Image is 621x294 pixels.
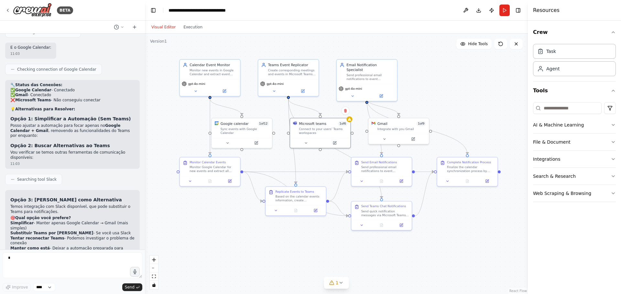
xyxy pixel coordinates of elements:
[169,7,241,14] nav: breadcrumb
[10,231,135,236] li: - Se você usa Slack
[307,208,324,213] button: Open in side panel
[15,107,75,111] strong: Alternativas para Resolver:
[286,99,323,115] g: Edge from d2307fa2-be90-4d14-b138-88e854cc0756 to 1876a08e-d54d-435b-90e3-19bd8d1d3d6a
[10,216,135,221] h2: 🎯
[509,289,527,293] a: React Flow attribution
[10,236,135,246] li: - Podemos investigar o problema de conexão
[10,88,135,93] li: ✅ - Conectado
[188,82,205,86] span: gpt-4o-mini
[416,121,426,126] span: Number of enabled actions
[329,169,348,204] g: Edge from 30956450-8552-48e9-a259-73af65d269c3 to 7dcbc0be-20a6-49c3-b417-21a7e6ed44a3
[12,285,28,290] span: Improve
[457,178,478,184] button: No output available
[10,143,110,148] strong: Opção 2: Buscar Alternativas ao Teams
[10,221,135,231] li: - Manter apenas Google Calendar → Gmail (mais simples)
[258,121,269,126] span: Number of enabled actions
[299,127,347,135] div: Connect to your users’ Teams workspaces
[346,63,394,72] div: Email Notification Specialist
[10,150,135,160] p: Vou verificar se temos outras ferramentas de comunicação disponíveis:
[371,222,392,228] button: No output available
[150,256,158,264] button: zoom in
[15,93,28,97] strong: Gmail
[468,41,488,46] span: Hide Tools
[293,121,297,125] img: Microsoft Teams
[336,279,339,286] span: 1
[377,127,426,131] div: Integrate with you Gmail
[200,178,220,184] button: No output available
[215,121,219,125] img: Google Calendar
[367,93,395,99] button: Open in side panel
[150,39,167,44] div: Version 1
[190,160,226,164] div: Monitor Calendar Events
[289,88,317,94] button: Open in side panel
[10,123,120,133] strong: Google Calendar + Gmail
[150,264,158,272] button: zoom out
[447,165,495,173] div: Finalize the calendar synchronization process by ensuring all notifications have been sent succes...
[125,285,135,290] span: Send
[17,177,57,182] span: Searching tool Slack
[10,246,50,250] strong: Manter como está
[361,160,397,164] div: Send Email Notifications
[415,169,434,174] g: Edge from 7dcbc0be-20a6-49c3-b417-21a7e6ed44a3 to 9c47f7f7-1e69-4406-9539-3dab4fca3395
[10,221,34,225] strong: Simplificar
[10,197,122,202] strong: Opção 3: [PERSON_NAME] como Alternativa
[514,6,523,15] button: Hide right sidebar
[546,48,556,55] div: Task
[10,246,135,256] li: - Deixar a automação preparada para quando conseguir conectar o Teams
[345,87,362,91] span: gpt-4o-mini
[399,136,427,142] button: Open in side panel
[10,161,135,166] div: 11:03
[533,41,616,81] div: Crew
[221,127,269,135] div: Sync events with Google Calendar
[10,98,135,103] li: ❌ - Não conseguiu conectar
[190,63,237,67] div: Calendar Event Monitor
[377,121,387,126] div: Gmail
[415,169,434,218] g: Edge from 2bd10601-0cb5-4395-b01e-b215b565c06c to 9c47f7f7-1e69-4406-9539-3dab4fca3395
[533,117,616,133] button: AI & Machine Learning
[336,59,397,101] div: Email Notification SpecialistSend professional email notifications to event organizers confirming...
[15,216,71,220] strong: Qual opção você prefere?
[268,63,316,67] div: Teams Event Replicator
[190,165,237,173] div: Monitor Google Calendar for new events and extract all relevant information including event title...
[338,121,347,126] span: Number of enabled actions
[122,283,142,291] button: Send
[341,106,350,115] button: Delete node
[242,140,270,146] button: Open in side panel
[129,23,140,31] button: Start a new chat
[351,201,412,231] div: Send Teams Chat NotificationsSend quick notification messages via Microsoft Teams chat to event o...
[17,67,96,72] span: Checking connection of Google Calendar
[365,99,401,115] g: Edge from 099b3c48-f024-4e4d-8b14-16f72f4b9280 to 82d7680b-91a9-4847-8491-f00d1aeb4aaf
[150,272,158,281] button: fit view
[10,116,131,121] strong: Opção 1: Simplificar a Automação (Sem Teams)
[321,140,349,146] button: Open in side panel
[258,59,319,96] div: Teams Event ReplicatorCreate corresponding meetings and events in Microsoft Teams based on Google...
[299,121,326,126] div: Microsoft teams
[275,195,323,202] div: Based on the calendar events information, create corresponding meetings in Microsoft Teams with t...
[437,157,498,187] div: Complete Notification ProcessFinalize the calendar synchronization process by ensuring all notifi...
[180,23,206,31] button: Execution
[393,178,410,184] button: Open in side panel
[533,134,616,150] button: File & Document
[10,236,64,240] strong: Tentar reconectar Teams
[479,178,496,184] button: Open in side panel
[130,267,140,277] button: Click to speak your automation idea
[447,160,491,164] div: Complete Notification Process
[361,165,409,173] div: Send professional email notifications to event organizers informing them that their Google Calend...
[286,99,384,198] g: Edge from d2307fa2-be90-4d14-b138-88e854cc0756 to 2bd10601-0cb5-4395-b01e-b215b565c06c
[546,66,560,72] div: Agent
[57,6,73,14] div: BETA
[533,6,560,14] h4: Resources
[285,208,306,213] button: No output available
[147,23,180,31] button: Visual Editor
[275,190,314,194] div: Replicate Events to Teams
[361,209,409,217] div: Send quick notification messages via Microsoft Teams chat to event organizers, providing them wit...
[179,59,240,96] div: Calendar Event MonitorMonitor new events in Google Calendar and extract event details including t...
[221,178,238,184] button: Open in side panel
[208,99,212,154] g: Edge from d5390842-0c3f-46f6-9887-610bf0c7e43a to b6f4cf27-14ca-4cca-9741-f97cf4854a4b
[15,88,51,92] strong: Google Calendar
[265,186,326,216] div: Replicate Events to TeamsBased on the calendar events information, create corresponding meetings ...
[149,6,158,15] button: Hide left sidebar
[368,118,429,145] div: GmailGmail1of9Integrate with you Gmail
[329,198,348,218] g: Edge from 30956450-8552-48e9-a259-73af65d269c3 to 2bd10601-0cb5-4395-b01e-b215b565c06c
[13,3,52,17] img: Logo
